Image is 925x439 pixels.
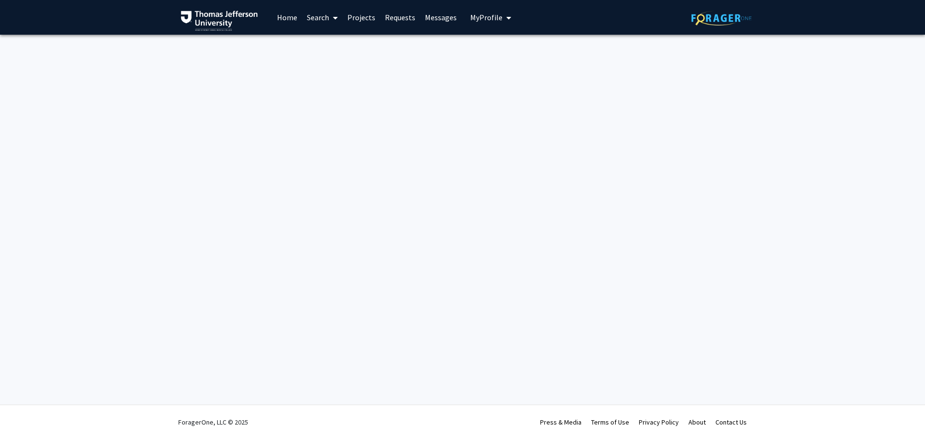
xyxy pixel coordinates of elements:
[302,0,343,34] a: Search
[688,418,706,426] a: About
[540,418,581,426] a: Press & Media
[343,0,380,34] a: Projects
[420,0,462,34] a: Messages
[272,0,302,34] a: Home
[591,418,629,426] a: Terms of Use
[691,11,752,26] img: ForagerOne Logo
[715,418,747,426] a: Contact Us
[639,418,679,426] a: Privacy Policy
[470,13,502,22] span: My Profile
[181,11,258,31] img: Thomas Jefferson University Logo
[178,405,248,439] div: ForagerOne, LLC © 2025
[380,0,420,34] a: Requests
